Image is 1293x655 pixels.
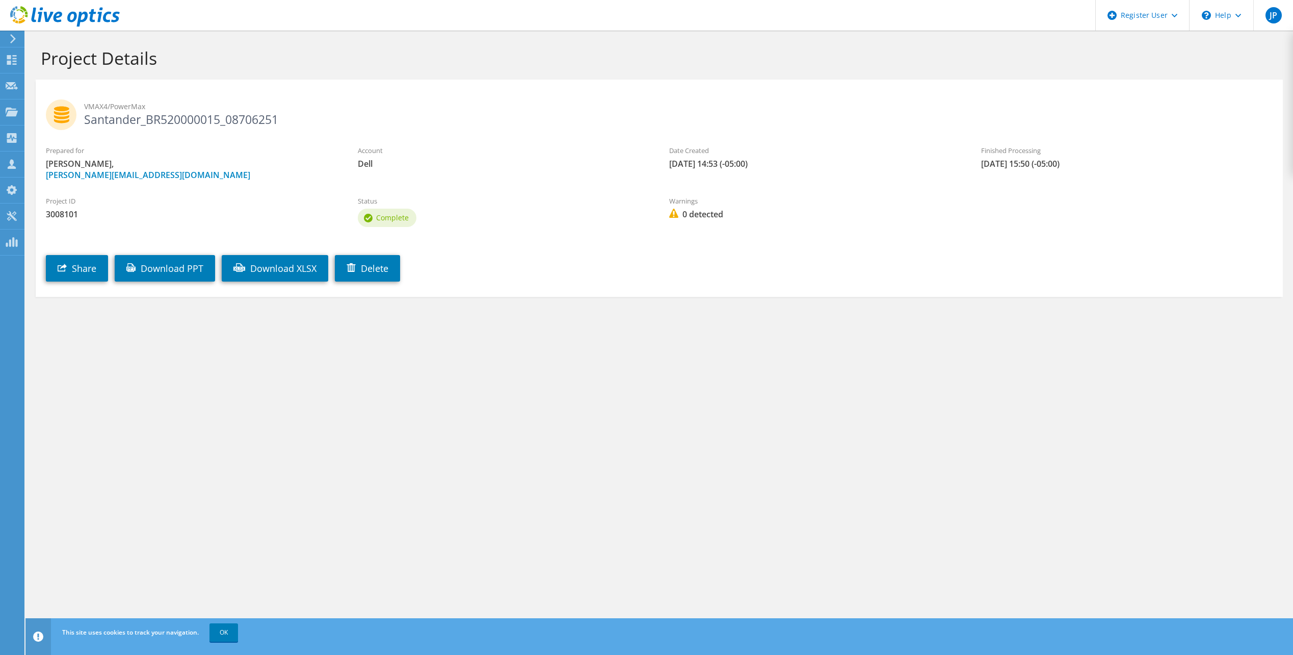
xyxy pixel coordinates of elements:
[209,623,238,642] a: OK
[981,145,1273,156] label: Finished Processing
[46,99,1273,125] h2: Santander_BR520000015_08706251
[358,158,649,169] span: Dell
[669,209,961,220] span: 0 detected
[335,255,400,282] a: Delete
[46,209,337,220] span: 3008101
[46,169,250,181] a: [PERSON_NAME][EMAIL_ADDRESS][DOMAIN_NAME]
[115,255,215,282] a: Download PPT
[84,101,1273,112] span: VMAX4/PowerMax
[358,196,649,206] label: Status
[669,145,961,156] label: Date Created
[669,158,961,169] span: [DATE] 14:53 (-05:00)
[376,213,409,222] span: Complete
[981,158,1273,169] span: [DATE] 15:50 (-05:00)
[46,145,337,156] label: Prepared for
[222,255,328,282] a: Download XLSX
[669,196,961,206] label: Warnings
[1265,7,1282,23] span: JP
[46,158,337,181] span: [PERSON_NAME],
[46,196,337,206] label: Project ID
[46,255,108,282] a: Share
[1202,11,1211,20] svg: \n
[62,628,199,637] span: This site uses cookies to track your navigation.
[41,47,1273,69] h1: Project Details
[358,145,649,156] label: Account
